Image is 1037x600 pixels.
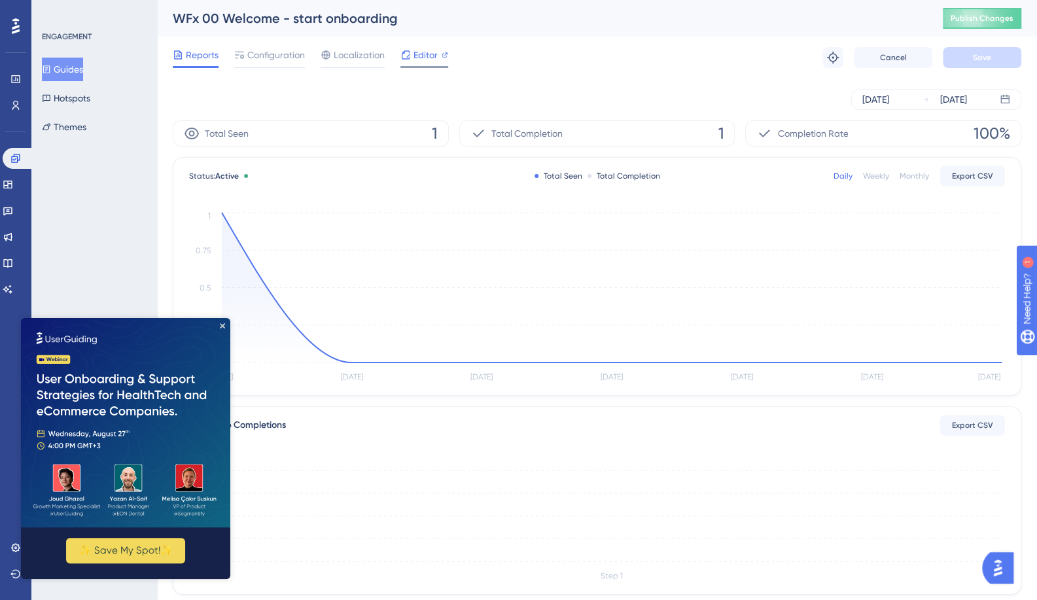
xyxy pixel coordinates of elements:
[982,548,1021,588] iframe: UserGuiding AI Assistant Launcher
[208,211,211,221] tspan: 1
[491,126,563,141] span: Total Completion
[863,171,889,181] div: Weekly
[42,115,86,139] button: Themes
[952,420,993,431] span: Export CSV
[731,372,753,381] tspan: [DATE]
[470,372,493,381] tspan: [DATE]
[862,92,889,107] div: [DATE]
[189,171,239,181] span: Status:
[834,171,852,181] div: Daily
[777,126,848,141] span: Completion Rate
[341,372,363,381] tspan: [DATE]
[247,47,305,63] span: Configuration
[334,47,385,63] span: Localization
[413,47,438,63] span: Editor
[951,13,1013,24] span: Publish Changes
[973,52,991,63] span: Save
[940,92,967,107] div: [DATE]
[718,123,724,144] span: 1
[943,8,1021,29] button: Publish Changes
[940,166,1005,186] button: Export CSV
[974,123,1010,144] span: 100%
[205,126,249,141] span: Total Seen
[42,31,92,42] div: ENGAGEMENT
[199,5,204,10] div: Close Preview
[31,3,82,19] span: Need Help?
[45,220,164,245] button: ✨ Save My Spot!✨
[880,52,907,63] span: Cancel
[952,171,993,181] span: Export CSV
[601,372,623,381] tspan: [DATE]
[535,171,582,181] div: Total Seen
[42,86,90,110] button: Hotspots
[601,571,623,580] tspan: Step 1
[200,283,211,292] tspan: 0.5
[189,417,286,433] div: Total Step Completions
[91,7,95,17] div: 1
[42,58,83,81] button: Guides
[943,47,1021,68] button: Save
[588,171,660,181] div: Total Completion
[432,123,438,144] span: 1
[173,9,910,27] div: WFx 00 Welcome - start onboarding
[978,372,1000,381] tspan: [DATE]
[940,415,1005,436] button: Export CSV
[854,47,932,68] button: Cancel
[215,171,239,181] span: Active
[860,372,883,381] tspan: [DATE]
[186,47,219,63] span: Reports
[900,171,929,181] div: Monthly
[196,246,211,255] tspan: 0.75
